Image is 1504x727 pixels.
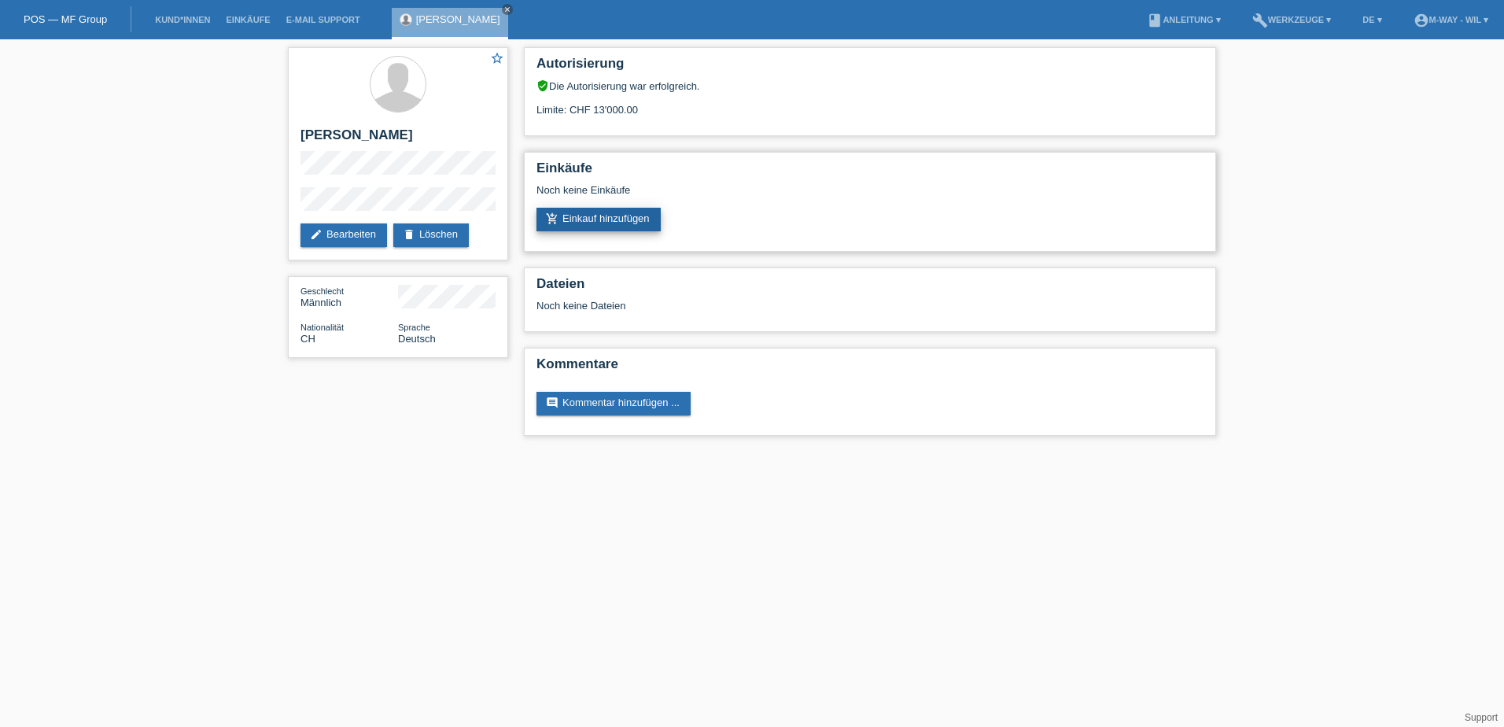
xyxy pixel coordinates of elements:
i: edit [310,228,323,241]
span: Sprache [398,323,430,332]
i: book [1147,13,1163,28]
a: editBearbeiten [300,223,387,247]
h2: Kommentare [536,356,1204,380]
span: Deutsch [398,333,436,345]
a: DE ▾ [1355,15,1389,24]
a: deleteLöschen [393,223,469,247]
h2: [PERSON_NAME] [300,127,496,151]
span: Nationalität [300,323,344,332]
a: star_border [490,51,504,68]
div: Limite: CHF 13'000.00 [536,92,1204,116]
span: Geschlecht [300,286,344,296]
span: Schweiz [300,333,315,345]
a: [PERSON_NAME] [416,13,500,25]
div: Noch keine Dateien [536,300,1017,312]
a: POS — MF Group [24,13,107,25]
h2: Einkäufe [536,161,1204,184]
div: Die Autorisierung war erfolgreich. [536,79,1204,92]
a: E-Mail Support [278,15,368,24]
h2: Autorisierung [536,56,1204,79]
a: commentKommentar hinzufügen ... [536,392,691,415]
i: delete [403,228,415,241]
i: close [503,6,511,13]
a: Einkäufe [218,15,278,24]
a: Kund*innen [147,15,218,24]
a: close [502,4,513,15]
a: account_circlem-way - Wil ▾ [1406,15,1496,24]
i: comment [546,397,558,409]
i: star_border [490,51,504,65]
div: Noch keine Einkäufe [536,184,1204,208]
i: account_circle [1414,13,1429,28]
a: bookAnleitung ▾ [1139,15,1228,24]
i: add_shopping_cart [546,212,558,225]
i: verified_user [536,79,549,92]
a: buildWerkzeuge ▾ [1244,15,1340,24]
a: Support [1465,712,1498,723]
a: add_shopping_cartEinkauf hinzufügen [536,208,661,231]
i: build [1252,13,1268,28]
h2: Dateien [536,276,1204,300]
div: Männlich [300,285,398,308]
